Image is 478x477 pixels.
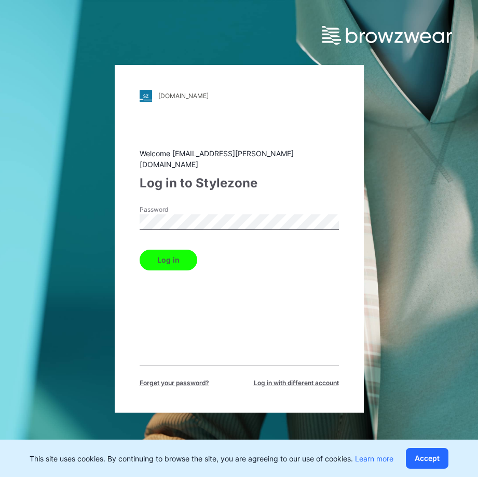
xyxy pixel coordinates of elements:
img: stylezone-logo.562084cfcfab977791bfbf7441f1a819.svg [140,90,152,102]
div: Log in to Stylezone [140,174,339,193]
img: browzwear-logo.e42bd6dac1945053ebaf764b6aa21510.svg [322,26,452,45]
div: Welcome [EMAIL_ADDRESS][PERSON_NAME][DOMAIN_NAME] [140,148,339,170]
button: Log in [140,250,197,270]
a: [DOMAIN_NAME] [140,90,339,102]
div: [DOMAIN_NAME] [158,92,209,100]
label: Password [140,205,212,214]
a: Learn more [355,454,393,463]
button: Accept [406,448,448,469]
p: This site uses cookies. By continuing to browse the site, you are agreeing to our use of cookies. [30,453,393,464]
span: Forget your password? [140,378,209,388]
span: Log in with different account [254,378,339,388]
